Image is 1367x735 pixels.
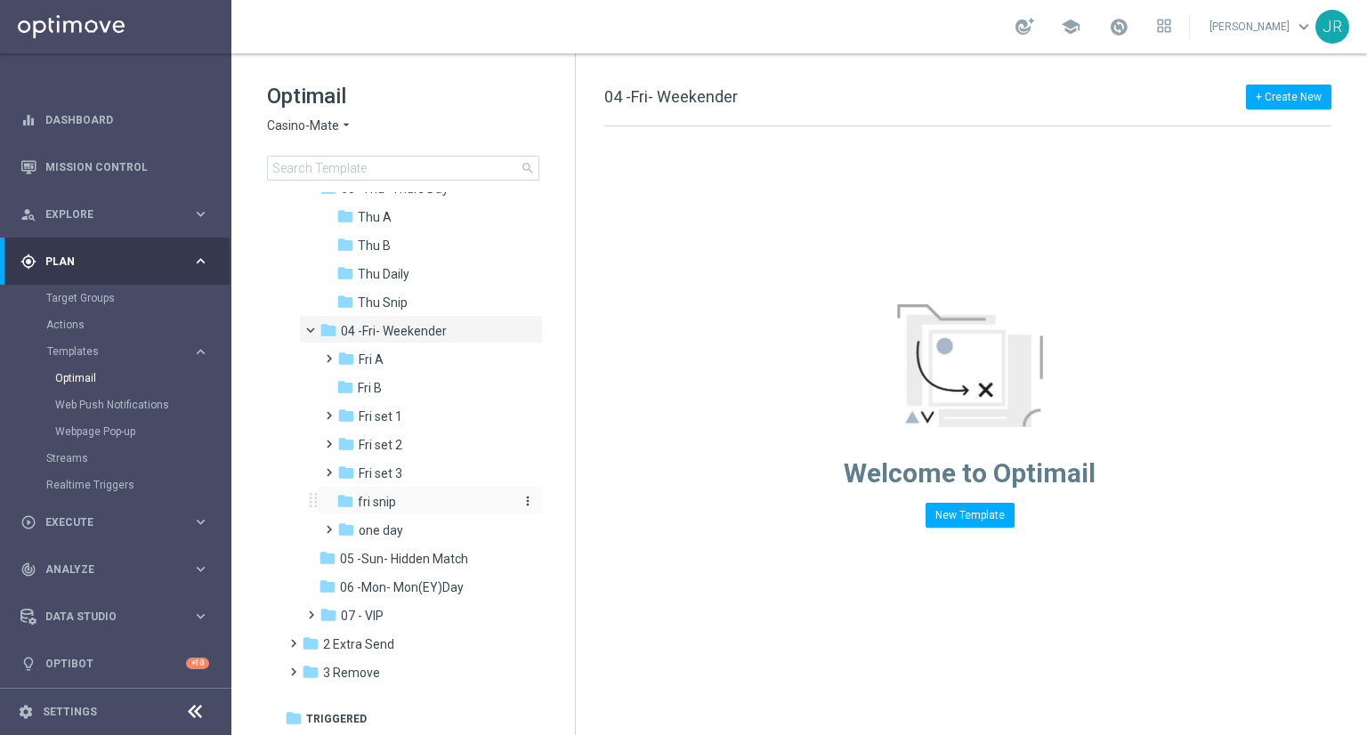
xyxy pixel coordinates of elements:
[55,398,185,412] a: Web Push Notifications
[20,562,210,577] button: track_changes Analyze keyboard_arrow_right
[55,365,230,392] div: Optimail
[20,96,209,143] div: Dashboard
[20,113,210,127] button: equalizer Dashboard
[323,636,394,652] span: 2 Extra Send
[46,285,230,311] div: Target Groups
[46,478,185,492] a: Realtime Triggers
[517,493,535,510] button: more_vert
[20,254,192,270] div: Plan
[359,465,402,481] span: Fri set 3
[1246,85,1331,109] button: + Create New
[43,707,97,717] a: Settings
[20,656,36,672] i: lightbulb
[46,291,185,305] a: Target Groups
[20,515,210,529] button: play_circle_outline Execute keyboard_arrow_right
[320,321,337,339] i: folder
[20,609,192,625] div: Data Studio
[359,437,402,453] span: Fri set 2
[20,254,36,270] i: gps_fixed
[341,323,447,339] span: 04 -Fri- Weekender
[20,514,36,530] i: play_circle_outline
[45,256,192,267] span: Plan
[604,87,738,106] span: 04 -Fri- Weekender
[340,551,468,567] span: 05 -Sun- Hidden Match
[337,521,355,538] i: folder
[285,709,303,727] i: folder
[267,156,539,181] input: Search Template
[192,561,209,577] i: keyboard_arrow_right
[267,117,353,134] button: Casino-Mate arrow_drop_down
[45,564,192,575] span: Analyze
[46,344,210,359] button: Templates keyboard_arrow_right
[192,343,209,360] i: keyboard_arrow_right
[20,657,210,671] button: lightbulb Optibot +10
[336,378,354,396] i: folder
[897,304,1043,427] img: emptyStateManageTemplates.jpg
[45,209,192,220] span: Explore
[267,82,539,110] h1: Optimail
[844,457,1096,489] span: Welcome to Optimail
[267,117,339,134] span: Casino-Mate
[20,160,210,174] button: Mission Control
[45,611,192,622] span: Data Studio
[319,549,336,567] i: folder
[20,112,36,128] i: equalizer
[337,407,355,424] i: folder
[339,117,353,134] i: arrow_drop_down
[337,464,355,481] i: folder
[1061,17,1080,36] span: school
[302,634,320,652] i: folder
[18,704,34,720] i: settings
[340,579,464,595] span: 06 -Mon- Mon(EY)Day
[20,254,210,269] div: gps_fixed Plan keyboard_arrow_right
[55,418,230,445] div: Webpage Pop-up
[358,238,391,254] span: Thu B
[358,295,408,311] span: Thu Snip
[46,318,185,332] a: Actions
[20,206,36,222] i: person_search
[319,577,336,595] i: folder
[186,658,209,669] div: +10
[358,494,396,510] span: fri snip
[521,494,535,508] i: more_vert
[55,392,230,418] div: Web Push Notifications
[192,608,209,625] i: keyboard_arrow_right
[337,350,355,367] i: folder
[45,517,192,528] span: Execute
[20,514,192,530] div: Execute
[359,522,403,538] span: one day
[521,161,535,175] span: search
[46,445,230,472] div: Streams
[337,435,355,453] i: folder
[47,346,174,357] span: Templates
[47,346,192,357] div: Templates
[55,424,185,439] a: Webpage Pop-up
[1315,10,1349,44] div: JR
[20,206,192,222] div: Explore
[336,236,354,254] i: folder
[323,665,380,681] span: 3 Remove
[336,207,354,225] i: folder
[46,338,230,445] div: Templates
[20,207,210,222] button: person_search Explore keyboard_arrow_right
[20,610,210,624] button: Data Studio keyboard_arrow_right
[359,351,384,367] span: Fri A
[336,264,354,282] i: folder
[336,492,354,510] i: folder
[1208,13,1315,40] a: [PERSON_NAME]keyboard_arrow_down
[45,96,209,143] a: Dashboard
[46,451,185,465] a: Streams
[192,253,209,270] i: keyboard_arrow_right
[320,606,337,624] i: folder
[20,640,209,687] div: Optibot
[341,608,384,624] span: 07 - VIP
[358,266,409,282] span: Thu Daily
[20,143,209,190] div: Mission Control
